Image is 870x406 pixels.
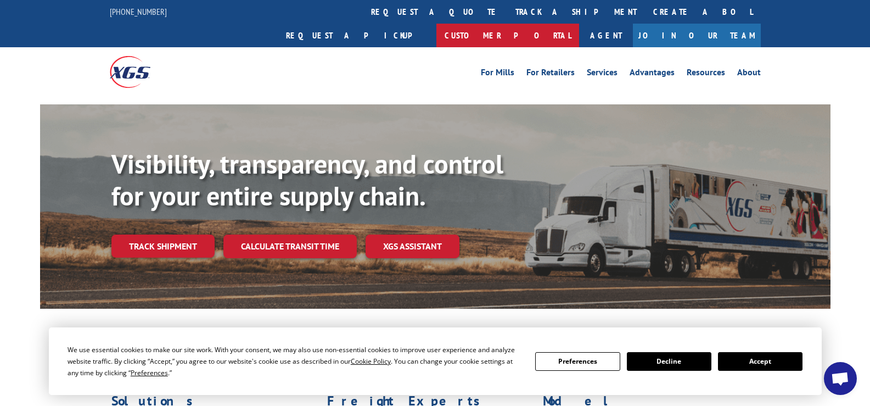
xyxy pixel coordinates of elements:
a: About [737,68,761,80]
a: XGS ASSISTANT [366,235,459,258]
span: Cookie Policy [351,357,391,366]
span: Preferences [131,368,168,377]
a: Resources [687,68,725,80]
div: We use essential cookies to make our site work. With your consent, we may also use non-essential ... [68,344,522,379]
b: Visibility, transparency, and control for your entire supply chain. [111,147,503,213]
a: [PHONE_NUMBER] [110,6,167,17]
a: Request a pickup [278,24,436,47]
a: Services [587,68,618,80]
a: For Mills [481,68,514,80]
a: Advantages [630,68,675,80]
a: Join Our Team [633,24,761,47]
div: Cookie Consent Prompt [49,327,822,395]
a: Customer Portal [436,24,579,47]
a: Calculate transit time [223,235,357,258]
a: Agent [579,24,633,47]
button: Accept [718,352,802,371]
button: Decline [627,352,711,371]
a: Track shipment [111,235,215,258]
a: For Retailers [526,68,575,80]
button: Preferences [535,352,620,371]
a: Open chat [824,362,857,395]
